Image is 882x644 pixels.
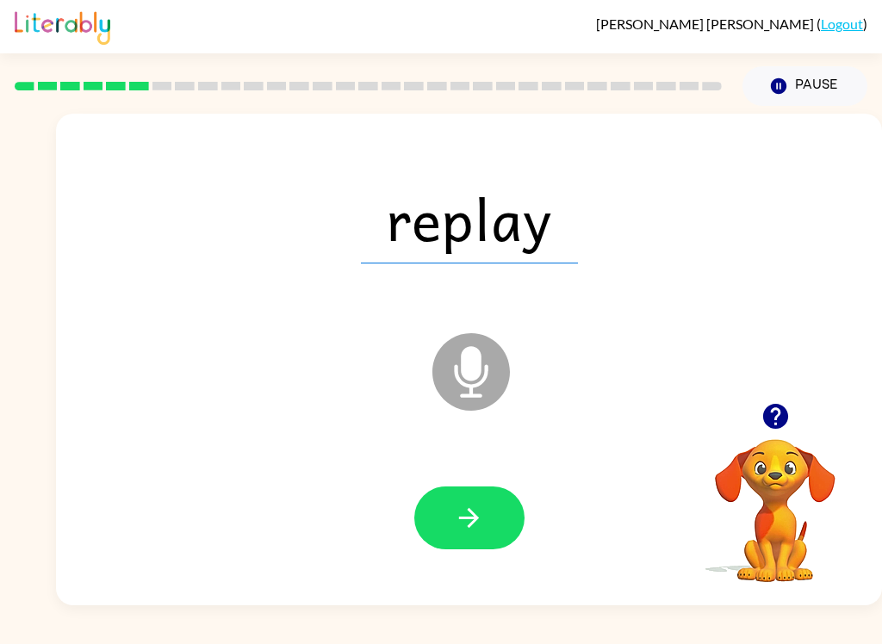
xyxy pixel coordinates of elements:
button: Pause [742,66,867,106]
video: Your browser must support playing .mp4 files to use Literably. Please try using another browser. [689,412,861,585]
a: Logout [821,15,863,32]
img: Literably [15,7,110,45]
div: ( ) [596,15,867,32]
span: replay [361,174,578,263]
span: [PERSON_NAME] [PERSON_NAME] [596,15,817,32]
